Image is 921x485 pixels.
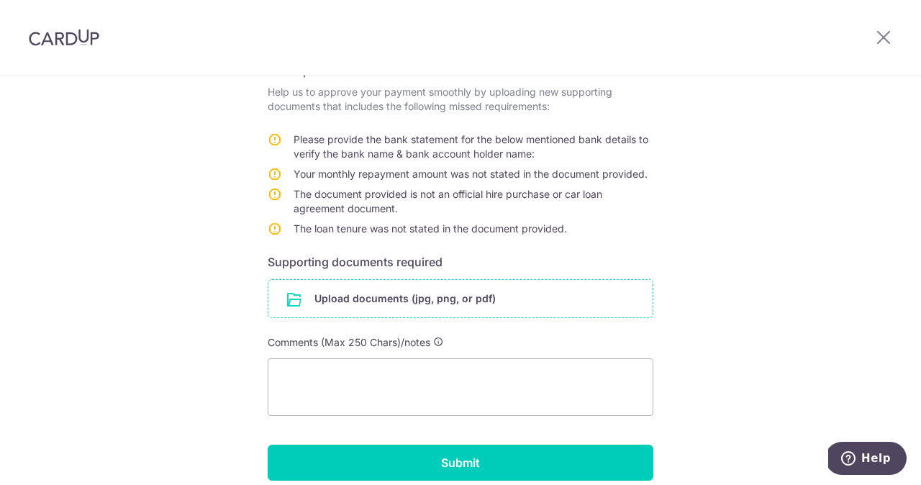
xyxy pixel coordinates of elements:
span: The loan tenure was not stated in the document provided. [294,222,567,235]
span: Your monthly repayment amount was not stated in the document provided. [294,168,648,180]
h6: Supporting documents required [268,253,653,271]
div: Upload documents (jpg, png, or pdf) [268,279,653,318]
span: Comments (Max 250 Chars)/notes [268,336,430,348]
input: Submit [268,445,653,481]
span: The document provided is not an official hire purchase or car loan agreement document. [294,188,602,214]
p: Help us to approve your payment smoothly by uploading new supporting documents that includes the ... [268,85,653,114]
span: Please provide the bank statement for the below mentioned bank details to verify the bank name & ... [294,133,648,160]
img: CardUp [29,29,99,46]
iframe: Opens a widget where you can find more information [828,442,907,478]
